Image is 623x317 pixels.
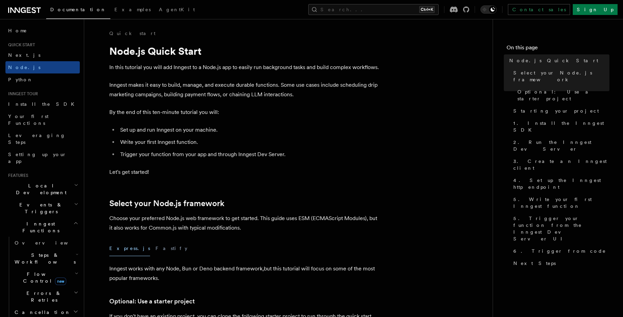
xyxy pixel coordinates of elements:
[511,105,609,117] a: Starting your project
[513,139,609,152] span: 2. Run the Inngest Dev Server
[5,129,80,148] a: Leveraging Steps
[508,4,570,15] a: Contact sales
[511,193,609,212] a: 5. Write your first Inngest function
[12,249,80,268] button: Steps & Workflows
[46,2,110,19] a: Documentation
[511,155,609,174] a: 3. Create an Inngest client
[55,278,66,285] span: new
[507,54,609,67] a: Node.js Quick Start
[507,44,609,54] h4: On this page
[5,173,28,178] span: Features
[513,107,599,114] span: Starting your project
[5,220,73,234] span: Inngest Functions
[12,290,74,303] span: Errors & Retries
[8,101,78,107] span: Install the SDK
[109,297,195,306] a: Optional: Use a starter project
[5,91,38,97] span: Inngest tour
[513,120,609,133] span: 1. Install the Inngest SDK
[50,7,106,12] span: Documentation
[12,287,80,306] button: Errors & Retries
[109,80,381,99] p: Inngest makes it easy to build, manage, and execute durable functions. Some use cases include sch...
[513,260,556,267] span: Next Steps
[5,24,80,37] a: Home
[8,152,67,164] span: Setting up your app
[308,4,439,15] button: Search...Ctrl+K
[419,6,435,13] kbd: Ctrl+K
[517,88,609,102] span: Optional: Use a starter project
[12,252,76,265] span: Steps & Workflows
[509,57,598,64] span: Node.js Quick Start
[5,148,80,167] a: Setting up your app
[5,61,80,73] a: Node.js
[573,4,618,15] a: Sign Up
[159,7,195,12] span: AgentKit
[8,133,66,145] span: Leveraging Steps
[513,248,606,254] span: 6. Trigger from code
[5,218,80,237] button: Inngest Functions
[511,212,609,245] a: 5. Trigger your function from the Inngest Dev Server UI
[513,196,609,210] span: 5. Write your first Inngest function
[8,114,49,126] span: Your first Functions
[8,27,27,34] span: Home
[109,63,381,72] p: In this tutorial you will add Inngest to a Node.js app to easily run background tasks and build c...
[155,241,187,256] button: Fastify
[511,174,609,193] a: 4. Set up the Inngest http endpoint
[118,125,381,135] li: Set up and run Inngest on your machine.
[109,264,381,283] p: Inngest works with any Node, Bun or Deno backend framework,but this tutorial will focus on some o...
[109,241,150,256] button: Express.js
[513,158,609,171] span: 3. Create an Inngest client
[5,201,74,215] span: Events & Triggers
[5,182,74,196] span: Local Development
[110,2,155,18] a: Examples
[109,167,381,177] p: Let's get started!
[118,137,381,147] li: Write your first Inngest function.
[5,98,80,110] a: Install the SDK
[109,45,381,57] h1: Node.js Quick Start
[109,214,381,233] p: Choose your preferred Node.js web framework to get started. This guide uses ESM (ECMAScript Modul...
[5,110,80,129] a: Your first Functions
[8,52,40,58] span: Next.js
[114,7,151,12] span: Examples
[12,237,80,249] a: Overview
[15,240,85,246] span: Overview
[8,65,40,70] span: Node.js
[5,199,80,218] button: Events & Triggers
[515,86,609,105] a: Optional: Use a starter project
[109,30,155,37] a: Quick start
[109,199,224,208] a: Select your Node.js framework
[511,136,609,155] a: 2. Run the Inngest Dev Server
[109,107,381,117] p: By the end of this ten-minute tutorial you will:
[5,49,80,61] a: Next.js
[5,42,35,48] span: Quick start
[12,309,71,316] span: Cancellation
[5,180,80,199] button: Local Development
[511,117,609,136] a: 1. Install the Inngest SDK
[12,268,80,287] button: Flow Controlnew
[511,257,609,269] a: Next Steps
[155,2,199,18] a: AgentKit
[118,150,381,159] li: Trigger your function from your app and through Inngest Dev Server.
[8,77,33,82] span: Python
[513,177,609,190] span: 4. Set up the Inngest http endpoint
[511,245,609,257] a: 6. Trigger from code
[513,215,609,242] span: 5. Trigger your function from the Inngest Dev Server UI
[480,5,497,14] button: Toggle dark mode
[513,69,609,83] span: Select your Node.js framework
[5,73,80,86] a: Python
[511,67,609,86] a: Select your Node.js framework
[12,271,75,284] span: Flow Control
